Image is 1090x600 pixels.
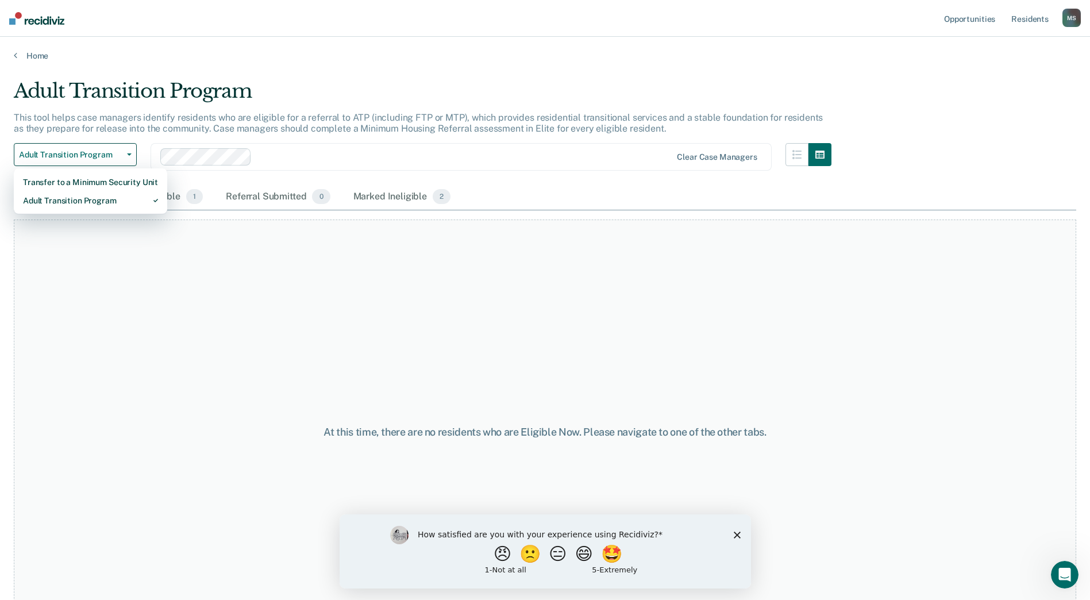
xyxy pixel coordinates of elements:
span: 2 [433,189,450,204]
div: Transfer to a Minimum Security Unit [23,173,158,191]
button: MS [1062,9,1081,27]
button: Adult Transition Program [14,143,137,166]
div: Marked Ineligible2 [351,184,453,210]
iframe: Intercom live chat [1051,561,1079,589]
div: Clear case managers [677,152,757,162]
iframe: Survey by Kim from Recidiviz [340,514,751,589]
div: Referral Submitted0 [224,184,332,210]
img: Recidiviz [9,12,64,25]
span: Adult Transition Program [19,150,122,160]
div: At this time, there are no residents who are Eligible Now. Please navigate to one of the other tabs. [280,426,811,439]
div: Adult Transition Program [23,191,158,210]
div: Adult Transition Program [14,79,831,112]
a: Home [14,51,1076,61]
div: M S [1062,9,1081,27]
span: 0 [312,189,330,204]
span: 1 [186,189,203,204]
p: This tool helps case managers identify residents who are eligible for a referral to ATP (includin... [14,112,823,134]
